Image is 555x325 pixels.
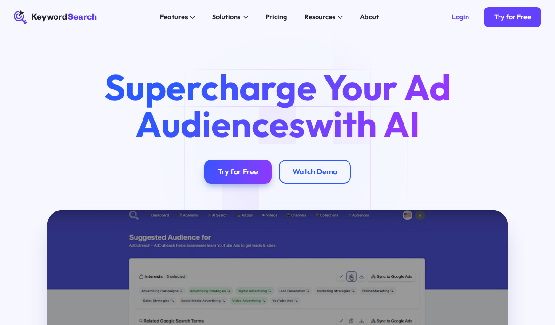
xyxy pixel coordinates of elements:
div: Try for Free [218,167,258,176]
div: Pricing [265,12,287,22]
div: Login [452,13,469,21]
a: Try for Free [204,160,272,184]
div: About [360,12,379,22]
div: Watch Demo [293,167,337,176]
a: About [355,10,384,24]
div: Features [160,12,188,22]
h1: Supercharge Your Ad Audiences [89,69,466,143]
div: Try for Free [494,13,531,21]
a: Pricing [260,10,292,24]
a: Login [442,7,479,28]
div: Solutions [212,12,240,22]
span: with AI [305,101,420,146]
div: Resources [304,12,335,22]
a: Try for Free [484,7,541,28]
